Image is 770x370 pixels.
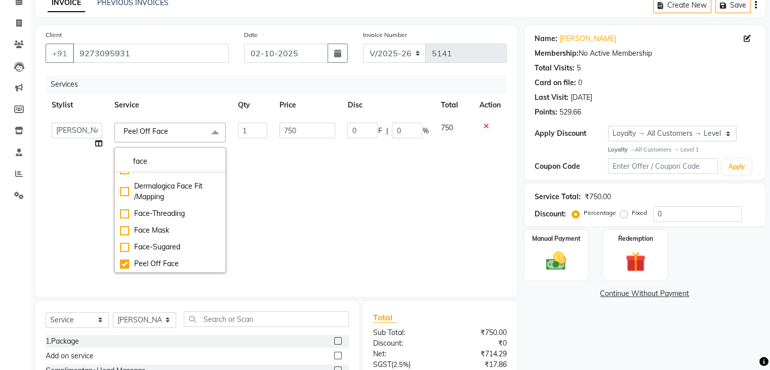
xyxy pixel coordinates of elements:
th: Service [108,94,232,117]
div: No Active Membership [535,48,755,59]
div: Discount: [535,209,566,219]
div: Last Visit: [535,92,569,103]
span: SGST [373,360,391,369]
th: Price [273,94,341,117]
label: Invoice Number [363,30,407,40]
th: Action [473,94,507,117]
a: [PERSON_NAME] [559,33,616,44]
div: ₹750.00 [440,327,514,338]
strong: Loyalty → [608,146,635,153]
th: Qty [232,94,273,117]
div: 0 [578,78,582,88]
div: Peel Off Face [120,258,220,269]
div: All Customers → Level 1 [608,145,755,154]
button: Apply [722,159,751,174]
div: [DATE] [571,92,592,103]
div: Card on file: [535,78,576,88]
input: Enter Offer / Coupon Code [608,158,718,174]
div: Apply Discount [535,128,608,139]
div: 529.66 [559,107,581,118]
div: 5 [577,63,581,73]
div: Discount: [366,338,440,349]
div: Name: [535,33,557,44]
a: x [168,127,173,136]
label: Date [244,30,258,40]
div: Face Mask [120,225,220,236]
span: F [378,126,382,136]
img: _cash.svg [540,249,573,273]
span: 750 [440,123,453,132]
input: Search by Name/Mobile/Email/Code [73,44,229,63]
div: Services [47,75,514,94]
label: Percentage [584,208,616,217]
span: 2.5% [393,360,409,368]
div: ₹0 [440,338,514,349]
div: Points: [535,107,557,118]
div: Add on service [46,351,94,361]
label: Fixed [632,208,647,217]
div: Membership: [535,48,579,59]
a: Continue Without Payment [526,288,763,299]
div: 1.Package [46,336,79,347]
div: Total Visits: [535,63,575,73]
button: +91 [46,44,74,63]
input: multiselect-search [120,156,220,167]
input: Search or Scan [184,311,349,327]
span: % [422,126,428,136]
div: Service Total: [535,192,581,202]
img: _gift.svg [619,249,652,275]
div: ( ) [366,359,440,370]
div: Face-Sugared [120,242,220,252]
div: Sub Total: [366,327,440,338]
th: Total [434,94,473,117]
div: ₹750.00 [585,192,611,202]
div: ₹714.29 [440,349,514,359]
label: Client [46,30,62,40]
div: ₹17.86 [440,359,514,370]
div: Face-Threading [120,208,220,219]
span: Total [373,312,396,323]
span: | [386,126,388,136]
th: Stylist [46,94,108,117]
label: Manual Payment [532,234,581,243]
div: Coupon Code [535,161,608,172]
th: Disc [341,94,434,117]
span: Peel Off Face [124,127,168,136]
label: Redemption [618,234,653,243]
div: Dermalogica Face Fit /Mapping [120,181,220,202]
div: Net: [366,349,440,359]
